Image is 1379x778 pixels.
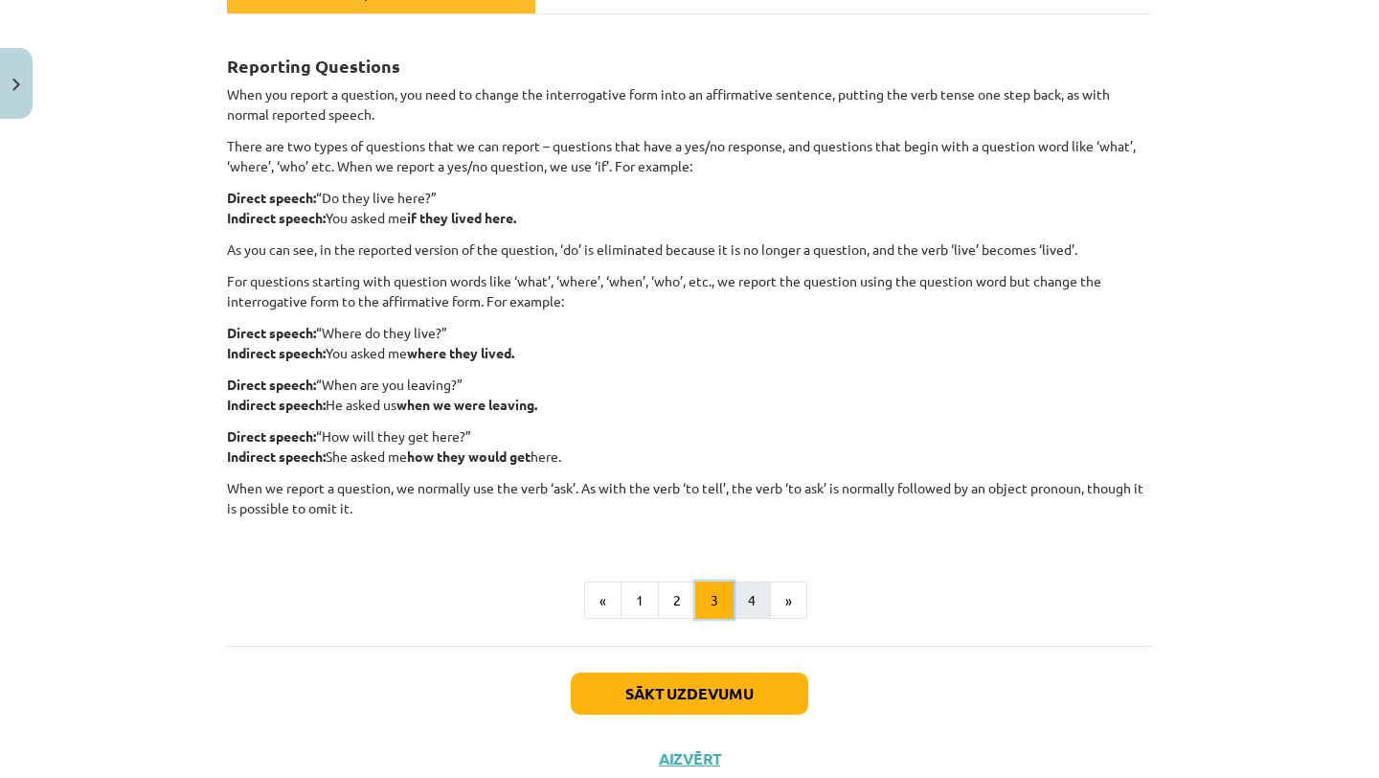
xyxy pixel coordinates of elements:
strong: Direct speech: [227,427,316,445]
p: “When are you leaving?” He asked us [227,375,1152,415]
strong: Indirect speech: [227,447,326,465]
p: For questions starting with question words like ‘what’, ‘where’, ‘when’, ‘who’, etc., we report t... [227,271,1152,311]
strong: Indirect speech: [227,209,326,226]
nav: Page navigation example [227,582,1152,620]
strong: Direct speech: [227,376,316,393]
p: “Do they live here?” You asked me [227,188,1152,228]
strong: Reporting Questions [227,55,400,77]
button: 2 [658,582,696,620]
p: There are two types of questions that we can report – questions that have a yes/no response, and ... [227,136,1152,176]
strong: when we were leaving. [396,396,537,413]
strong: how they would get [407,447,531,465]
p: As you can see, in the reported version of the question, ‘do’ is eliminated because it is no long... [227,240,1152,260]
strong: Direct speech: [227,189,316,206]
strong: Indirect speech: [227,396,326,413]
strong: Indirect speech: [227,344,326,361]
button: 3 [695,582,734,620]
strong: Direct speech: [227,324,316,341]
p: When you report a question, you need to change the interrogative form into an affirmative sentenc... [227,84,1152,125]
button: 1 [621,582,659,620]
p: “How will they get here?” She asked me here. [227,426,1152,467]
button: Sākt uzdevumu [571,673,808,715]
p: When we report a question, we normally use the verb ‘ask’. As with the verb ‘to tell’, the verb ‘... [227,478,1152,538]
button: « [584,582,622,620]
p: “Where do they live?” You asked me [227,323,1152,363]
button: » [770,582,807,620]
strong: where they lived. [407,344,514,361]
button: Aizvērt [653,749,726,768]
button: 4 [733,582,771,620]
img: icon-close-lesson-0947bae3869378f0d4975bcd49f059093ad1ed9edebbc8119c70593378902aed.svg [12,79,20,91]
strong: if they lived here. [407,209,516,226]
